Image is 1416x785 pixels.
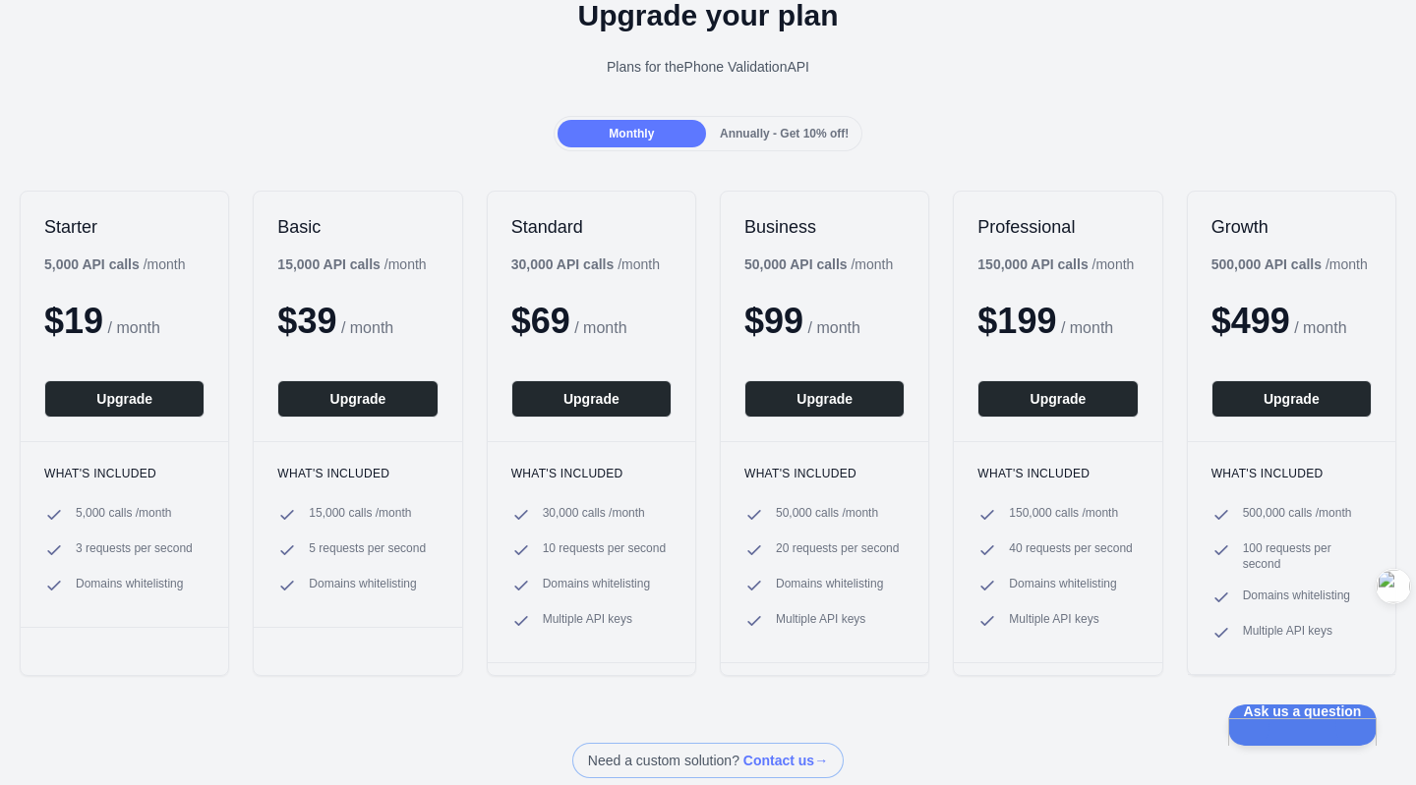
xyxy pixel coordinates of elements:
button: Upgrade [977,380,1138,418]
button: Upgrade [744,380,905,418]
span: $ 499 [1211,301,1290,341]
span: $ 99 [744,301,803,341]
button: Upgrade [511,380,672,418]
iframe: Help Scout Beacon - Open [1228,704,1377,746]
span: $ 69 [511,301,570,341]
button: Upgrade [1211,380,1372,418]
span: $ 199 [977,301,1056,341]
span: / month [808,319,860,336]
span: / month [1061,319,1113,336]
span: / month [574,319,626,336]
